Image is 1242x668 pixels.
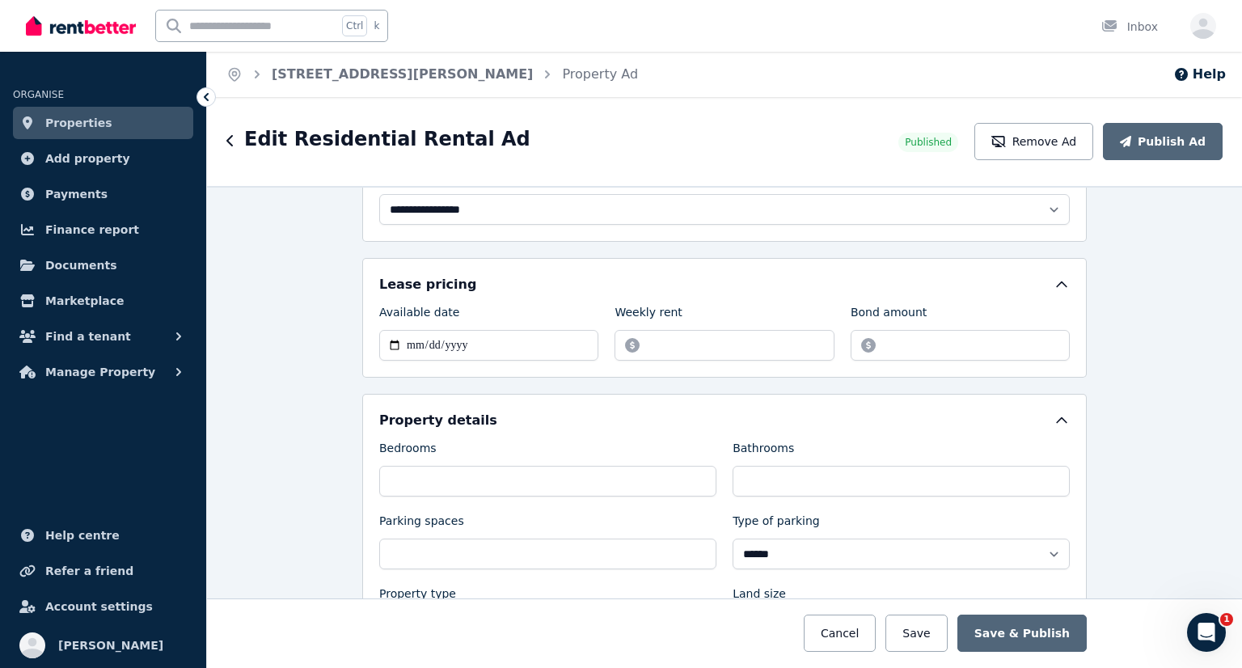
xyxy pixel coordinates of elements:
a: Documents [13,249,193,281]
span: [PERSON_NAME] [58,636,163,655]
span: Documents [45,256,117,275]
label: Bedrooms [379,440,437,463]
label: Parking spaces [379,513,464,535]
a: Payments [13,178,193,210]
img: RentBetter [26,14,136,38]
label: Bond amount [851,304,927,327]
button: Save [885,615,947,652]
span: Account settings [45,597,153,616]
h5: Property details [379,411,497,430]
span: Manage Property [45,362,155,382]
span: Ctrl [342,15,367,36]
h5: Lease pricing [379,275,476,294]
a: Property Ad [562,66,638,82]
span: Published [905,136,952,149]
button: Manage Property [13,356,193,388]
button: Save & Publish [957,615,1087,652]
button: Help [1173,65,1226,84]
label: Available date [379,304,459,327]
button: Cancel [804,615,876,652]
label: Property type [379,586,456,608]
label: Bathrooms [733,440,794,463]
a: [STREET_ADDRESS][PERSON_NAME] [272,66,533,82]
a: Add property [13,142,193,175]
a: Account settings [13,590,193,623]
button: Publish Ad [1103,123,1223,160]
span: 1 [1220,613,1233,626]
span: Add property [45,149,130,168]
label: Land size [733,586,786,608]
span: Find a tenant [45,327,131,346]
span: k [374,19,379,32]
span: Properties [45,113,112,133]
label: Weekly rent [615,304,682,327]
span: Payments [45,184,108,204]
span: Help centre [45,526,120,545]
div: Inbox [1101,19,1158,35]
button: Find a tenant [13,320,193,353]
span: Refer a friend [45,561,133,581]
a: Properties [13,107,193,139]
span: Marketplace [45,291,124,311]
button: Remove Ad [974,123,1093,160]
a: Finance report [13,214,193,246]
iframe: Intercom live chat [1187,613,1226,652]
a: Marketplace [13,285,193,317]
nav: Breadcrumb [207,52,657,97]
a: Help centre [13,519,193,552]
span: Finance report [45,220,139,239]
span: ORGANISE [13,89,64,100]
label: Type of parking [733,513,820,535]
a: Refer a friend [13,555,193,587]
h1: Edit Residential Rental Ad [244,126,530,152]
